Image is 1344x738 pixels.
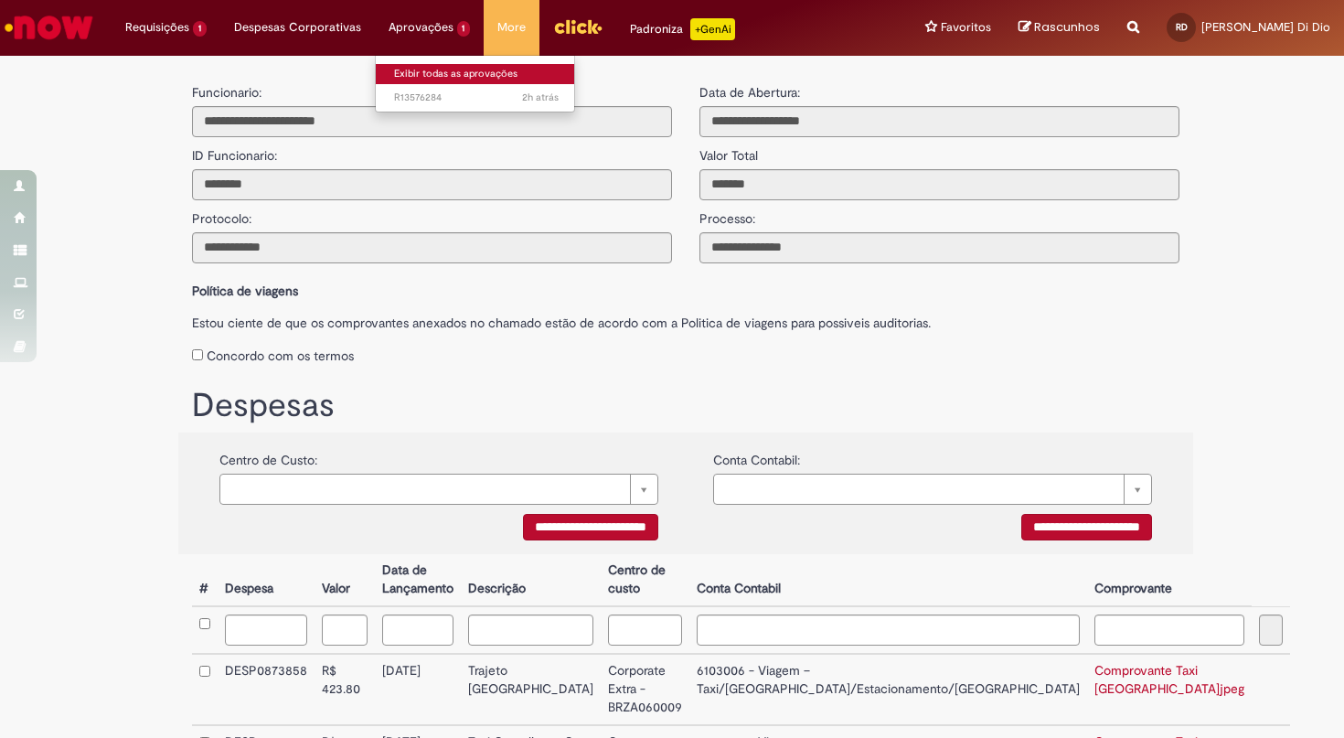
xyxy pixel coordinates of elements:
[601,554,689,606] th: Centro de custo
[630,18,735,40] div: Padroniza
[192,83,261,102] label: Funcionario:
[375,654,461,725] td: [DATE]
[689,654,1087,725] td: 6103006 - Viagem – Taxi/[GEOGRAPHIC_DATA]/Estacionamento/[GEOGRAPHIC_DATA]
[461,554,601,606] th: Descrição
[193,21,207,37] span: 1
[699,83,800,102] label: Data de Abertura:
[522,91,559,104] span: 2h atrás
[522,91,559,104] time: 29/09/2025 11:41:54
[375,554,461,606] th: Data de Lançamento
[690,18,735,40] p: +GenAi
[457,21,471,37] span: 1
[218,654,315,725] td: DESP0873858
[1087,554,1252,606] th: Comprovante
[394,91,559,105] span: R13576284
[376,88,577,108] a: Aberto R13576284 :
[219,442,317,469] label: Centro de Custo:
[461,654,601,725] td: Trajeto [GEOGRAPHIC_DATA]
[389,18,453,37] span: Aprovações
[941,18,991,37] span: Favoritos
[375,55,576,112] ul: Aprovações
[699,200,755,228] label: Processo:
[315,554,375,606] th: Valor
[497,18,526,37] span: More
[689,554,1087,606] th: Conta Contabil
[1201,19,1330,35] span: [PERSON_NAME] Di Dio
[315,654,375,725] td: R$ 423.80
[1094,662,1244,697] a: Comprovante Taxi [GEOGRAPHIC_DATA]jpeg
[192,283,298,299] b: Política de viagens
[192,554,218,606] th: #
[553,13,603,40] img: click_logo_yellow_360x200.png
[219,474,658,505] a: Limpar campo {0}
[125,18,189,37] span: Requisições
[192,388,1179,424] h1: Despesas
[2,9,96,46] img: ServiceNow
[1176,21,1188,33] span: RD
[713,474,1152,505] a: Limpar campo {0}
[192,137,277,165] label: ID Funcionario:
[601,654,689,725] td: Corporate Extra - BRZA060009
[234,18,361,37] span: Despesas Corporativas
[207,347,354,365] label: Concordo com os termos
[376,64,577,84] a: Exibir todas as aprovações
[1019,19,1100,37] a: Rascunhos
[1034,18,1100,36] span: Rascunhos
[218,554,315,606] th: Despesa
[192,200,251,228] label: Protocolo:
[713,442,800,469] label: Conta Contabil:
[1087,654,1252,725] td: Comprovante Taxi [GEOGRAPHIC_DATA]jpeg
[699,137,758,165] label: Valor Total
[192,305,1179,332] label: Estou ciente de que os comprovantes anexados no chamado estão de acordo com a Politica de viagens...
